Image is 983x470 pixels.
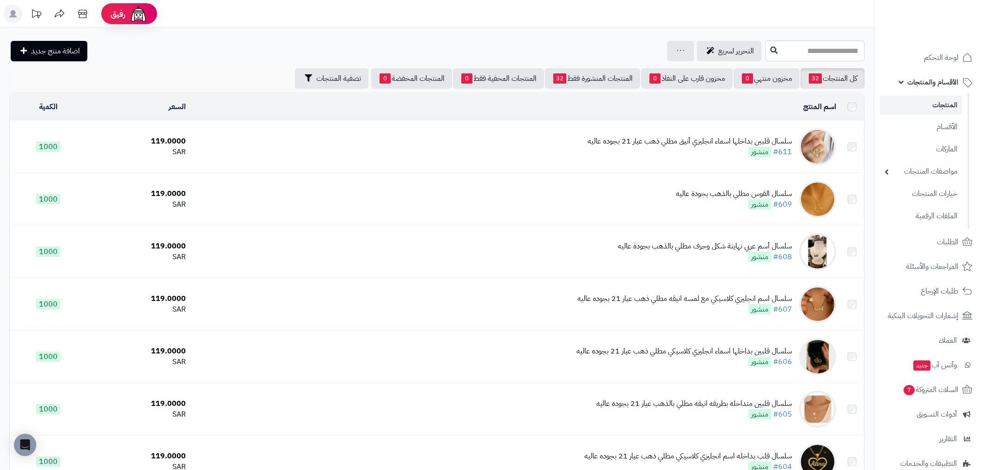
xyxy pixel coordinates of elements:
a: خيارات المنتجات [880,184,962,204]
span: الأقسام والمنتجات [907,76,958,89]
span: 1000 [36,457,60,467]
span: التحرير لسريع [718,46,754,57]
div: SAR [91,304,186,315]
span: 32 [553,73,566,84]
div: 119.0000 [91,294,186,304]
a: الأقسام [880,117,962,137]
img: logo-2.png [920,23,974,42]
span: لوحة التحكم [924,51,958,64]
span: التقارير [939,432,957,445]
div: Open Intercom Messenger [14,434,36,456]
a: #606 [773,356,792,367]
span: المراجعات والأسئلة [906,260,958,273]
a: أدوات التسويق [880,403,977,425]
div: SAR [91,357,186,367]
a: التقارير [880,428,977,450]
a: المنتجات المخفية فقط0 [453,68,544,89]
img: سلسال القوس مطلي بالذهب بجودة عاليه [799,181,836,218]
a: اسم المنتج [803,101,836,112]
img: ai-face.png [129,5,148,23]
a: التحرير لسريع [697,41,761,61]
a: لوحة التحكم [880,46,977,69]
span: رفيق [111,8,125,20]
span: 1000 [36,142,60,152]
a: اضافة منتج جديد [11,41,87,61]
div: 119.0000 [91,189,186,199]
div: 119.0000 [91,136,186,147]
a: مواصفات المنتجات [880,162,962,182]
div: سلسال القوس مطلي بالذهب بجودة عاليه [676,189,792,199]
span: 1000 [36,194,60,204]
a: المنتجات المخفضة0 [371,68,452,89]
a: وآتس آبجديد [880,354,977,376]
span: جديد [913,360,931,371]
span: 0 [461,73,472,84]
img: سلسال أسم عربي نهايتة شكل وحرف مطلي بالذهب بجودة عاليه [799,233,836,270]
span: 32 [809,73,822,84]
a: طلبات الإرجاع [880,280,977,302]
a: الماركات [880,139,962,159]
span: منشور [748,199,771,209]
span: السلات المتروكة [903,383,958,396]
a: #608 [773,251,792,262]
span: 1000 [36,247,60,257]
a: تحديثات المنصة [25,5,48,26]
span: 0 [649,73,661,84]
span: الطلبات [937,235,958,248]
button: تصفية المنتجات [295,68,368,89]
a: مخزون منتهي0 [734,68,800,89]
img: سلسال قلبين بداخلها اسماء انجليزي كلاسيكي مطلي ذهب عيار 21 بجوده عاليه [799,338,836,375]
span: 7 [904,385,915,395]
span: منشور [748,147,771,157]
span: 0 [742,73,753,84]
span: طلبات الإرجاع [921,285,958,298]
span: 1000 [36,352,60,362]
span: وآتس آب [912,359,957,372]
span: منشور [748,409,771,419]
div: 119.0000 [91,398,186,409]
a: #605 [773,409,792,420]
div: 119.0000 [91,451,186,462]
div: 119.0000 [91,346,186,357]
div: سلسال قلب بداخله اسم انجليزي كلاسيكي مطلي ذهب عيار 21 بجوده عاليه [584,451,792,462]
img: سلسال قلبين بداخلها اسماء انجليزي أنيق مطلي ذهب عيار 21 بجوده عاليه [799,128,836,165]
img: سلسال قلبين متداخله بطريقه انيقه مطلي بالذهب عيار 21 بجوده عاليه [799,391,836,428]
div: سلسال قلبين بداخلها اسماء انجليزي أنيق مطلي ذهب عيار 21 بجوده عاليه [588,136,792,147]
a: إشعارات التحويلات البنكية [880,305,977,327]
div: SAR [91,147,186,157]
span: إشعارات التحويلات البنكية [888,309,958,322]
div: SAR [91,199,186,210]
a: كل المنتجات32 [800,68,865,89]
a: الكمية [39,101,58,112]
div: سلسال قلبين متداخله بطريقه انيقه مطلي بالذهب عيار 21 بجوده عاليه [596,398,792,409]
span: 1000 [36,299,60,309]
a: السعر [169,101,186,112]
a: مخزون قارب على النفاذ0 [641,68,733,89]
span: التطبيقات والخدمات [900,457,957,470]
span: منشور [748,304,771,314]
a: #607 [773,304,792,315]
a: الطلبات [880,231,977,253]
a: السلات المتروكة7 [880,379,977,401]
img: سلسال اسم انجليزي كلاسيكي مع لمسه انيقه مطلي ذهب عيار 21 بجوده عاليه [799,286,836,323]
div: سلسال أسم عربي نهايتة شكل وحرف مطلي بالذهب بجودة عاليه [618,241,792,252]
a: العملاء [880,329,977,352]
span: أدوات التسويق [917,408,957,421]
span: 0 [380,73,391,84]
a: الملفات الرقمية [880,206,962,226]
div: 119.0000 [91,241,186,252]
span: منشور [748,252,771,262]
div: سلسال قلبين بداخلها اسماء انجليزي كلاسيكي مطلي ذهب عيار 21 بجوده عاليه [577,346,792,357]
span: تصفية المنتجات [316,73,361,84]
a: المراجعات والأسئلة [880,255,977,278]
a: #611 [773,146,792,157]
a: #609 [773,199,792,210]
div: سلسال اسم انجليزي كلاسيكي مع لمسه انيقه مطلي ذهب عيار 21 بجوده عاليه [577,294,792,304]
div: SAR [91,252,186,262]
span: اضافة منتج جديد [31,46,80,57]
a: المنتجات المنشورة فقط32 [545,68,640,89]
div: SAR [91,409,186,420]
span: 1000 [36,404,60,414]
a: المنتجات [880,96,962,115]
span: العملاء [939,334,957,347]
